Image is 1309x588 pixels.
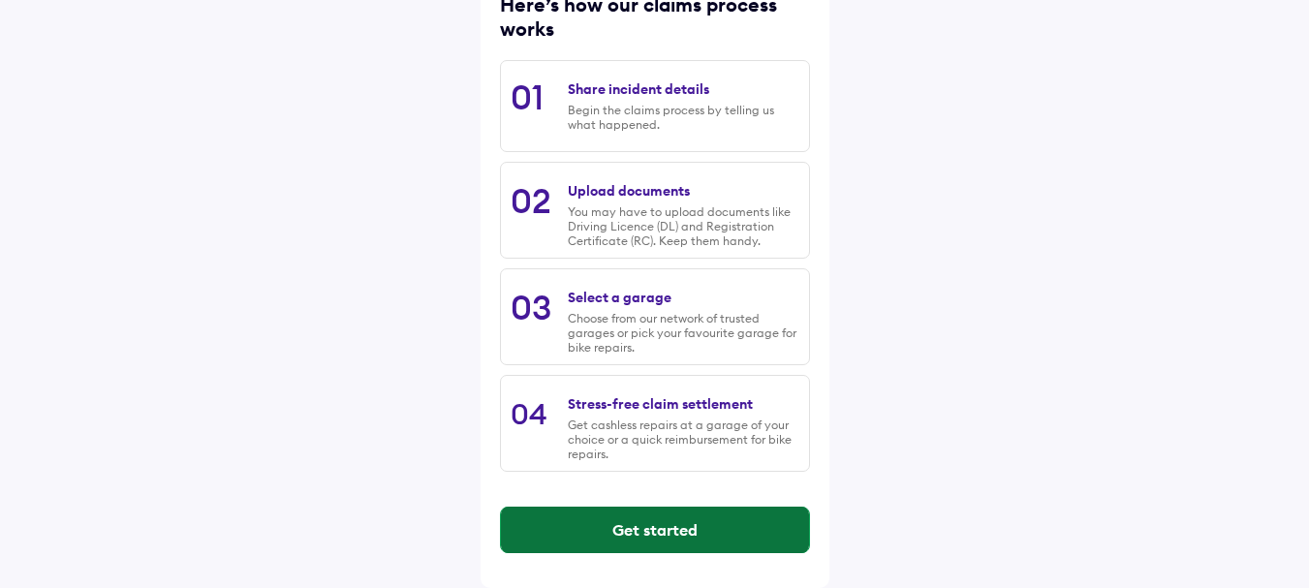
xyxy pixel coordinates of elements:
[568,311,798,355] div: Choose from our network of trusted garages or pick your favourite garage for bike repairs.
[511,76,544,118] div: 01
[568,289,671,306] div: Select a garage
[568,182,690,200] div: Upload documents
[568,80,709,98] div: Share incident details
[511,286,551,328] div: 03
[568,103,798,132] div: Begin the claims process by telling us what happened.
[511,179,551,222] div: 02
[568,418,798,461] div: Get cashless repairs at a garage of your choice or a quick reimbursement for bike repairs.
[568,395,753,413] div: Stress-free claim settlement
[568,204,798,248] div: You may have to upload documents like Driving Licence (DL) and Registration Certificate (RC). Kee...
[501,507,809,553] button: Get started
[511,395,547,432] div: 04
